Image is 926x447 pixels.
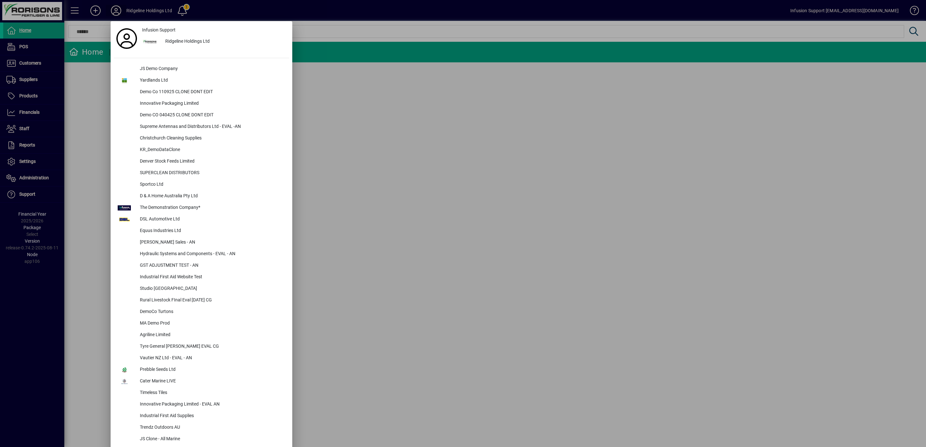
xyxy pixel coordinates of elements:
div: KR_DemoDataClone [135,144,289,156]
div: Demo CO 040425 CLONE DONT EDIT [135,110,289,121]
button: Timeless Tiles [114,387,289,399]
button: Industrial First Aid Supplies [114,410,289,422]
div: Studio [GEOGRAPHIC_DATA] [135,283,289,295]
button: Denver Stock Feeds Limited [114,156,289,167]
button: Sportco Ltd [114,179,289,191]
div: Innovative Packaging Limited - EVAL AN [135,399,289,410]
button: [PERSON_NAME] Sales - AN [114,237,289,248]
a: Infusion Support [140,24,289,36]
button: DemoCo Turtons [114,306,289,318]
div: [PERSON_NAME] Sales - AN [135,237,289,248]
span: Infusion Support [142,27,176,33]
button: The Demonstration Company* [114,202,289,214]
div: Prebble Seeds Ltd [135,364,289,376]
div: JS Clone - All Marine [135,434,289,445]
button: Agriline Limited [114,329,289,341]
div: GST ADJUSTMENT TEST - AN [135,260,289,272]
button: Hydraulic Systems and Components - EVAL - AN [114,248,289,260]
button: DSL Automotive Ltd [114,214,289,225]
button: Vautier NZ Ltd - EVAL - AN [114,353,289,364]
button: Industrial First Aid Website Test [114,272,289,283]
div: DemoCo Turtons [135,306,289,318]
div: SUPERCLEAN DISTRIBUTORS [135,167,289,179]
button: Trendz Outdoors AU [114,422,289,434]
div: Timeless Tiles [135,387,289,399]
button: Demo CO 040425 CLONE DONT EDIT [114,110,289,121]
button: Equus Industries Ltd [114,225,289,237]
div: Rural Livestock FInal Eval [DATE] CG [135,295,289,306]
div: Supreme Antennas and Distributors Ltd - EVAL -AN [135,121,289,133]
button: Christchurch Cleaning Supplies [114,133,289,144]
div: Cater Marine LIVE [135,376,289,387]
button: D & A Home Australia Pty Ltd [114,191,289,202]
div: JS Demo Company [135,63,289,75]
button: Tyre General [PERSON_NAME] EVAL CG [114,341,289,353]
a: Profile [114,33,140,44]
div: Sportco Ltd [135,179,289,191]
button: SUPERCLEAN DISTRIBUTORS [114,167,289,179]
div: Demo Co 110925 CLONE DONT EDIT [135,86,289,98]
button: Supreme Antennas and Distributors Ltd - EVAL -AN [114,121,289,133]
button: Innovative Packaging Limited [114,98,289,110]
div: Hydraulic Systems and Components - EVAL - AN [135,248,289,260]
div: D & A Home Australia Pty Ltd [135,191,289,202]
div: Agriline Limited [135,329,289,341]
div: Christchurch Cleaning Supplies [135,133,289,144]
div: Innovative Packaging Limited [135,98,289,110]
button: MA Demo Prod [114,318,289,329]
button: Rural Livestock FInal Eval [DATE] CG [114,295,289,306]
div: MA Demo Prod [135,318,289,329]
div: Denver Stock Feeds Limited [135,156,289,167]
button: Prebble Seeds Ltd [114,364,289,376]
button: GST ADJUSTMENT TEST - AN [114,260,289,272]
div: The Demonstration Company* [135,202,289,214]
div: Industrial First Aid Website Test [135,272,289,283]
div: Industrial First Aid Supplies [135,410,289,422]
button: Innovative Packaging Limited - EVAL AN [114,399,289,410]
button: Studio [GEOGRAPHIC_DATA] [114,283,289,295]
button: KR_DemoDataClone [114,144,289,156]
div: DSL Automotive Ltd [135,214,289,225]
div: Equus Industries Ltd [135,225,289,237]
div: Tyre General [PERSON_NAME] EVAL CG [135,341,289,353]
button: JS Demo Company [114,63,289,75]
button: Ridgeline Holdings Ltd [140,36,289,48]
button: Demo Co 110925 CLONE DONT EDIT [114,86,289,98]
button: Cater Marine LIVE [114,376,289,387]
div: Trendz Outdoors AU [135,422,289,434]
div: Ridgeline Holdings Ltd [160,36,289,48]
button: JS Clone - All Marine [114,434,289,445]
div: Vautier NZ Ltd - EVAL - AN [135,353,289,364]
button: Yardlands Ltd [114,75,289,86]
div: Yardlands Ltd [135,75,289,86]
